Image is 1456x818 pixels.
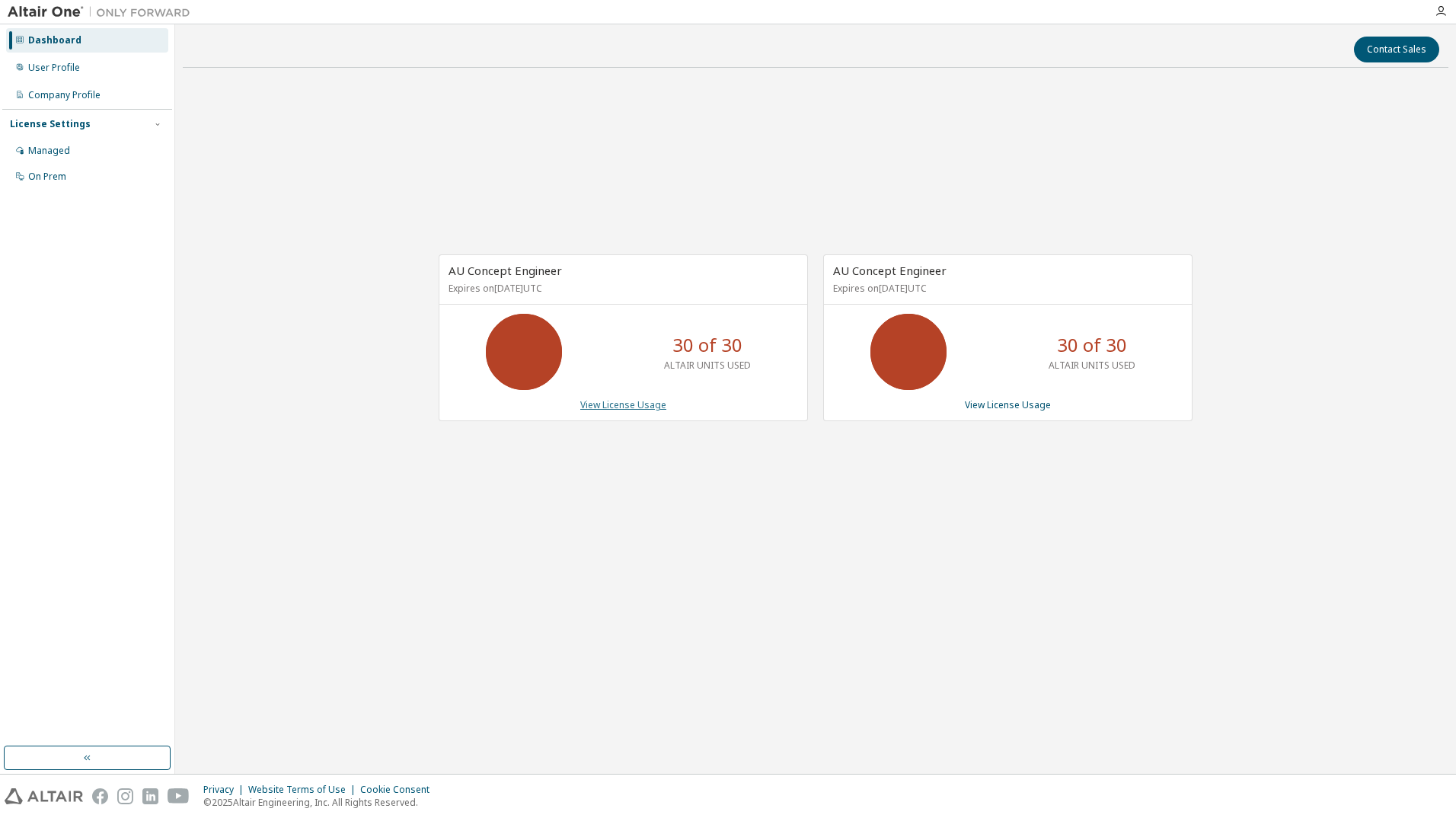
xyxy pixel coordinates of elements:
[449,282,794,295] p: Expires on [DATE] UTC
[142,788,158,804] img: linkedin.svg
[5,788,83,804] img: altair_logo.svg
[28,145,70,157] div: Managed
[92,788,108,804] img: facebook.svg
[28,62,80,74] div: User Profile
[248,784,360,796] div: Website Terms of Use
[8,5,198,20] img: Altair One
[28,89,101,101] div: Company Profile
[1049,359,1135,372] p: ALTAIR UNITS USED
[1354,37,1439,62] button: Contact Sales
[672,332,742,358] p: 30 of 30
[965,398,1051,411] a: View License Usage
[203,796,439,809] p: © 2025 Altair Engineering, Inc. All Rights Reserved.
[360,784,439,796] div: Cookie Consent
[10,118,91,130] div: License Settings
[203,784,248,796] div: Privacy
[580,398,666,411] a: View License Usage
[28,34,81,46] div: Dashboard
[833,282,1179,295] p: Expires on [DATE] UTC
[449,263,562,278] span: AU Concept Engineer
[168,788,190,804] img: youtube.svg
[28,171,66,183] div: On Prem
[833,263,947,278] span: AU Concept Engineer
[1057,332,1127,358] p: 30 of 30
[117,788,133,804] img: instagram.svg
[664,359,751,372] p: ALTAIR UNITS USED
